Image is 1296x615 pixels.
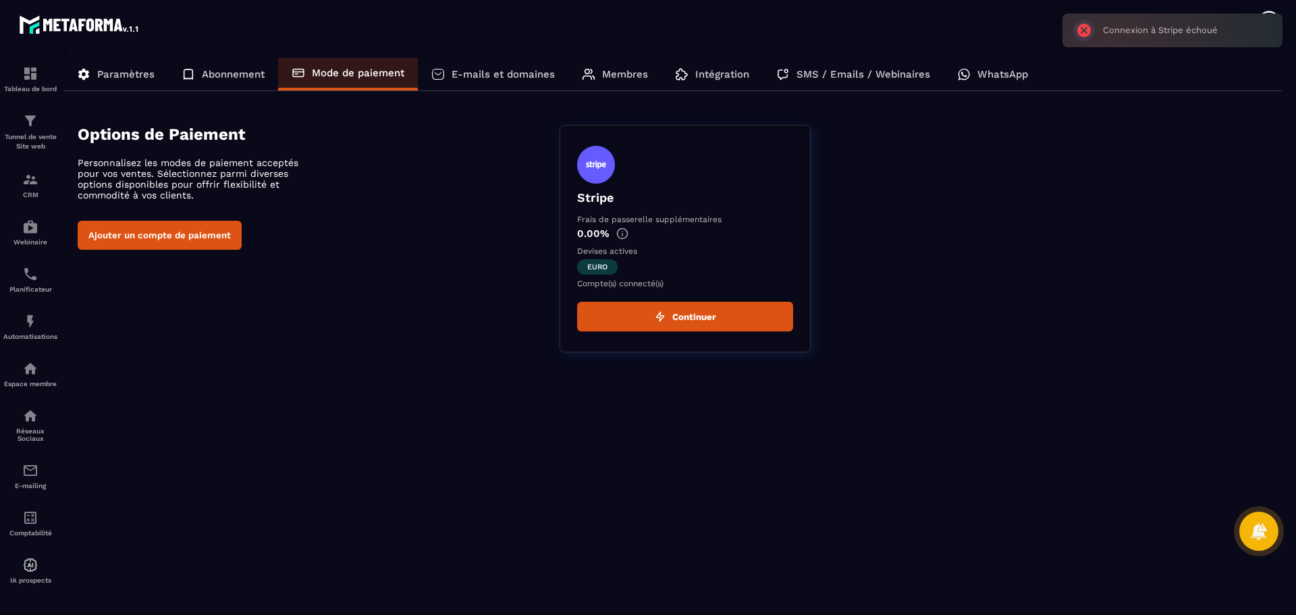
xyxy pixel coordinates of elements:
p: Paramètres [97,68,155,80]
p: Comptabilité [3,529,57,537]
img: automations [22,313,38,329]
img: email [22,462,38,479]
p: Stripe [577,190,793,205]
p: Tableau de bord [3,85,57,92]
p: Personnalisez les modes de paiement acceptés pour vos ventes. Sélectionnez parmi diverses options... [78,157,314,200]
img: automations [22,219,38,235]
p: IA prospects [3,577,57,584]
p: Abonnement [202,68,265,80]
div: > [63,45,1282,373]
span: euro [577,259,618,275]
img: automations [22,557,38,573]
p: Réseaux Sociaux [3,427,57,442]
a: emailemailE-mailing [3,452,57,500]
a: formationformationTunnel de vente Site web [3,103,57,161]
a: schedulerschedulerPlanificateur [3,256,57,303]
p: Mode de paiement [312,67,404,79]
p: WhatsApp [977,68,1028,80]
a: automationsautomationsEspace membre [3,350,57,398]
p: E-mailing [3,482,57,489]
a: accountantaccountantComptabilité [3,500,57,547]
img: logo [19,12,140,36]
a: automationsautomationsAutomatisations [3,303,57,350]
button: Continuer [577,302,793,331]
img: formation [22,171,38,188]
p: Intégration [695,68,749,80]
a: automationsautomationsWebinaire [3,209,57,256]
p: Frais de passerelle supplémentaires [577,215,793,224]
a: formationformationCRM [3,161,57,209]
img: zap.8ac5aa27.svg [655,311,666,322]
img: info-gr.5499bf25.svg [616,228,628,240]
img: accountant [22,510,38,526]
p: Devises actives [577,246,793,256]
a: social-networksocial-networkRéseaux Sociaux [3,398,57,452]
a: formationformationTableau de bord [3,55,57,103]
p: Espace membre [3,380,57,387]
p: Compte(s) connecté(s) [577,279,793,288]
p: Planificateur [3,286,57,293]
h4: Options de Paiement [78,125,560,144]
p: Membres [602,68,648,80]
p: Tunnel de vente Site web [3,132,57,151]
img: automations [22,360,38,377]
img: formation [22,113,38,129]
p: E-mails et domaines [452,68,555,80]
p: CRM [3,191,57,198]
img: formation [22,65,38,82]
img: social-network [22,408,38,424]
img: stripe.9bed737a.svg [577,146,615,184]
p: Webinaire [3,238,57,246]
p: SMS / Emails / Webinaires [796,68,930,80]
p: 0.00% [577,228,793,240]
p: Automatisations [3,333,57,340]
img: scheduler [22,266,38,282]
button: Ajouter un compte de paiement [78,221,242,250]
